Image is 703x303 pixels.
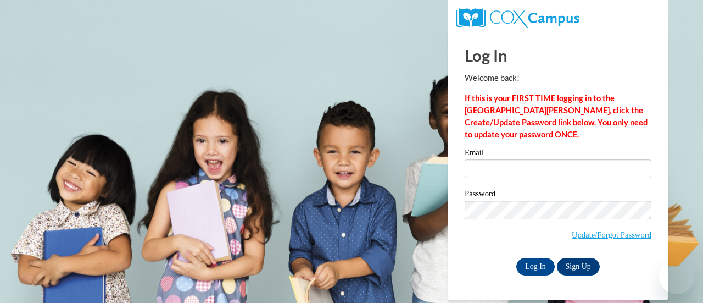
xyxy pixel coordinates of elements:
label: Email [465,148,651,159]
iframe: Button to launch messaging window [659,259,694,294]
img: COX Campus [456,8,579,28]
p: Welcome back! [465,72,651,84]
input: Log In [516,258,555,276]
h1: Log In [465,44,651,67]
strong: If this is your FIRST TIME logging in to the [GEOGRAPHIC_DATA][PERSON_NAME], click the Create/Upd... [465,93,648,139]
a: Update/Forgot Password [572,230,651,239]
label: Password [465,190,651,201]
a: Sign Up [557,258,600,276]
